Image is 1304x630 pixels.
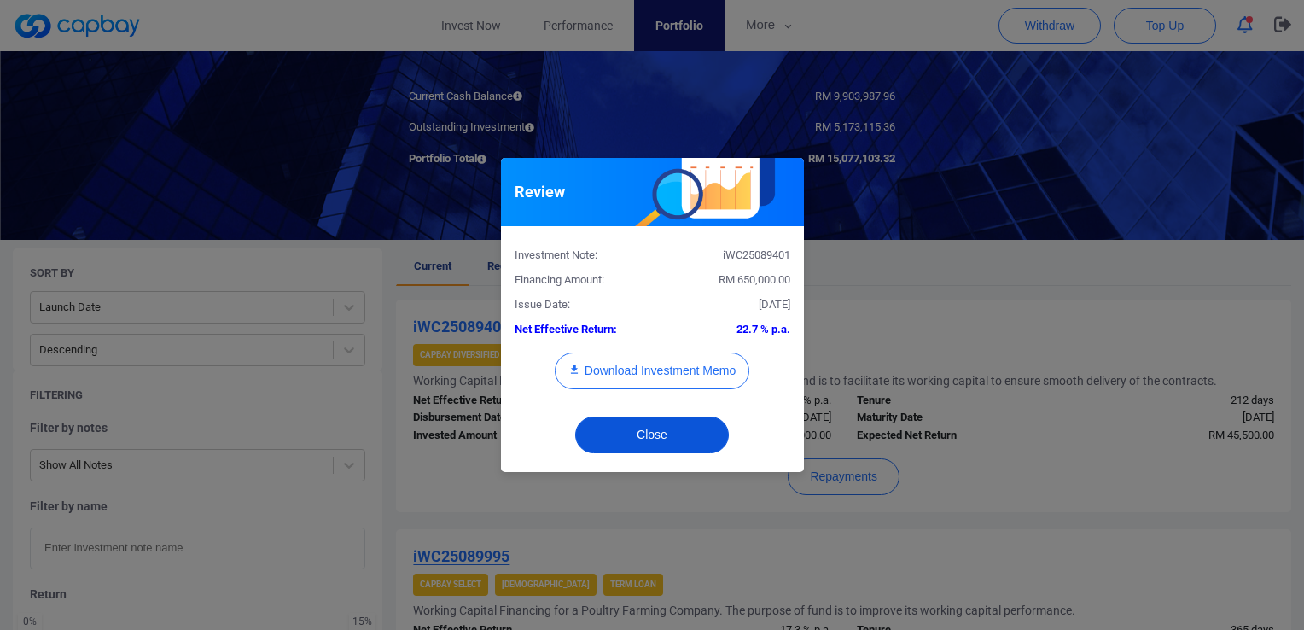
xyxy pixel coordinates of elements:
[502,296,653,314] div: Issue Date:
[652,321,803,339] div: 22.7 % p.a.
[575,417,729,453] button: Close
[555,353,749,389] button: Download Investment Memo
[652,247,803,265] div: iWC25089401
[515,182,565,202] h5: Review
[652,296,803,314] div: [DATE]
[502,247,653,265] div: Investment Note:
[719,273,790,286] span: RM 650,000.00
[502,271,653,289] div: Financing Amount:
[502,321,653,339] div: Net Effective Return:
